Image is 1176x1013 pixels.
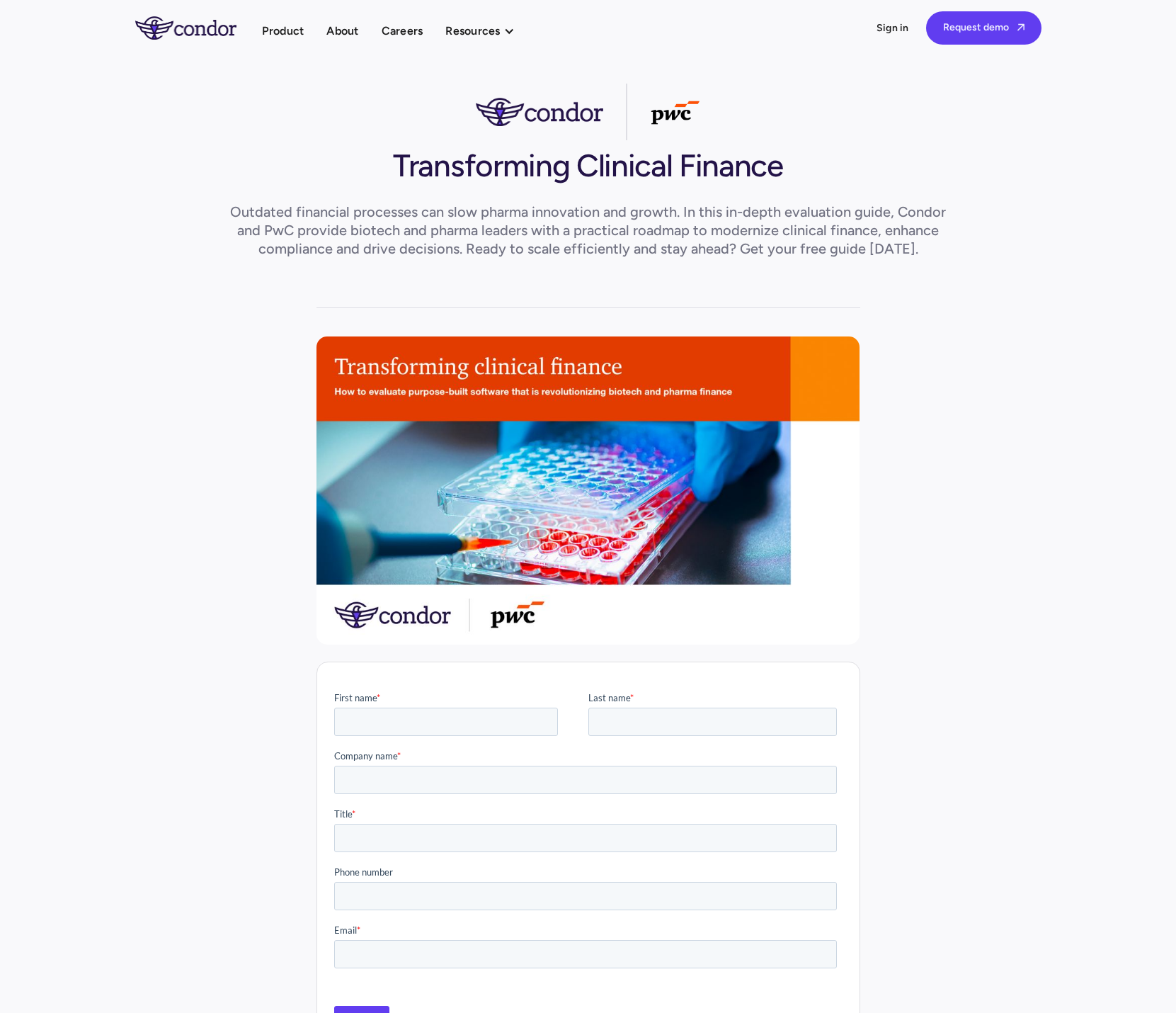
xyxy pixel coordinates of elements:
[326,21,358,40] a: About
[135,16,262,39] a: home
[393,140,783,186] h1: Transforming Clinical Finance
[445,21,500,40] div: Resources
[262,21,304,40] a: Product
[1017,23,1024,32] span: 
[226,198,951,262] h4: Outdated financial processes can slow pharma innovation and growth. In this in-depth evaluation g...
[445,21,528,40] div: Resources
[382,21,423,40] a: Careers
[877,21,909,35] a: Sign in
[926,11,1041,45] a: Request demo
